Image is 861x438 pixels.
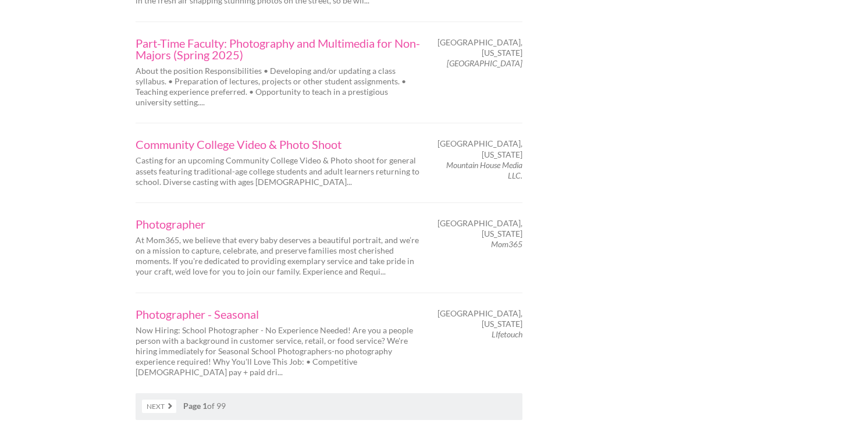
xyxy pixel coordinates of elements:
[491,239,522,249] em: Mom365
[142,400,176,413] a: Next
[437,138,522,159] span: [GEOGRAPHIC_DATA], [US_STATE]
[136,308,421,320] a: Photographer - Seasonal
[136,235,421,277] p: At Mom365, we believe that every baby deserves a beautiful portrait, and we’re on a mission to ca...
[447,58,522,68] em: [GEOGRAPHIC_DATA]
[492,329,522,339] em: LIfetouch
[136,66,421,108] p: About the position Responsibilities • Developing and/or updating a class syllabus. • Preparation ...
[437,308,522,329] span: [GEOGRAPHIC_DATA], [US_STATE]
[136,138,421,150] a: Community College Video & Photo Shoot
[446,160,522,180] em: Mountain House Media LLC.
[136,37,421,60] a: Part-Time Faculty: Photography and Multimedia for Non-Majors (Spring 2025)
[136,155,421,187] p: Casting for an upcoming Community College Video & Photo shoot for general assets featuring tradit...
[136,393,522,420] nav: of 99
[136,325,421,378] p: Now Hiring: School Photographer - No Experience Needed! Are you a people person with a background...
[183,401,207,411] strong: Page 1
[437,218,522,239] span: [GEOGRAPHIC_DATA], [US_STATE]
[437,37,522,58] span: [GEOGRAPHIC_DATA], [US_STATE]
[136,218,421,230] a: Photographer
